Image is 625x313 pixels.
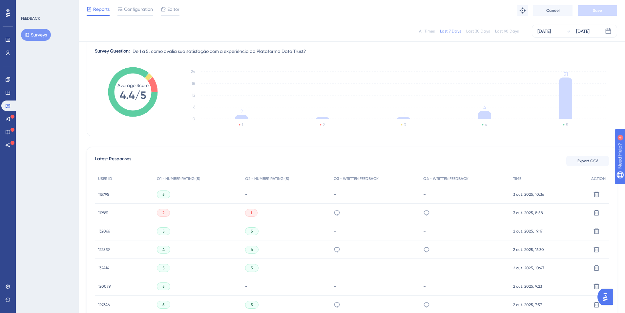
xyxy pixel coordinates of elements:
[251,210,252,215] span: 1
[162,210,164,215] span: 2
[322,110,323,117] tspan: 1
[334,265,417,271] div: -
[162,302,165,307] span: 5
[93,5,110,13] span: Reports
[533,5,573,16] button: Cancel
[98,229,110,234] span: 132066
[423,176,469,181] span: Q4 - WRITTEN FEEDBACK
[192,93,195,98] tspan: 12
[157,176,200,181] span: Q1 - NUMBER RATING (5)
[334,176,379,181] span: Q3 - WRITTEN FEEDBACK
[21,16,40,21] div: FEEDBACK
[466,29,490,34] div: Last 30 Days
[483,104,486,111] tspan: 4
[120,89,146,101] tspan: 4.4/5
[162,247,165,252] span: 4
[513,176,521,181] span: TIME
[98,247,110,252] span: 122839
[419,29,435,34] div: All Times
[566,156,609,166] button: Export CSV
[124,5,153,13] span: Configuration
[117,83,149,88] tspan: Average Score
[251,247,253,252] span: 4
[334,191,417,197] div: -
[566,123,568,127] text: 5
[334,283,417,289] div: -
[242,123,243,127] text: 1
[245,192,247,197] span: -
[513,302,542,307] span: 2 out. 2025, 7:57
[46,3,48,9] div: 4
[240,108,243,115] tspan: 2
[403,110,405,117] tspan: 1
[423,283,507,289] div: -
[95,155,131,167] span: Latest Responses
[513,247,544,252] span: 2 out. 2025, 16:30
[513,192,544,197] span: 3 out. 2025, 10:36
[564,71,568,77] tspan: 21
[597,287,617,307] iframe: UserGuiding AI Assistant Launcher
[591,176,606,181] span: ACTION
[513,284,542,289] span: 2 out. 2025, 9:23
[423,265,507,271] div: -
[133,47,306,55] span: De 1 a 5, como avalia sua satisfação com a experiência da Plataforma Data Trust?
[98,284,111,289] span: 120079
[162,229,165,234] span: 5
[15,2,41,10] span: Need Help?
[98,265,109,271] span: 132414
[423,228,507,234] div: -
[576,27,590,35] div: [DATE]
[192,81,195,86] tspan: 18
[21,29,51,41] button: Surveys
[440,29,461,34] div: Last 7 Days
[485,123,487,127] text: 4
[98,210,108,215] span: 119891
[95,47,130,55] div: Survey Question:
[546,8,560,13] span: Cancel
[98,176,112,181] span: USER ID
[245,284,247,289] span: -
[98,192,109,197] span: 115795
[251,229,253,234] span: 5
[423,191,507,197] div: -
[334,228,417,234] div: -
[593,8,602,13] span: Save
[162,265,165,271] span: 5
[193,105,195,109] tspan: 6
[578,5,617,16] button: Save
[577,158,598,164] span: Export CSV
[404,123,406,127] text: 3
[98,302,110,307] span: 129346
[251,265,253,271] span: 5
[513,210,543,215] span: 3 out. 2025, 8:58
[513,265,544,271] span: 2 out. 2025, 10:47
[251,302,253,307] span: 5
[191,69,195,74] tspan: 24
[162,192,165,197] span: 5
[162,284,165,289] span: 5
[245,176,289,181] span: Q2 - NUMBER RATING (5)
[323,123,325,127] text: 2
[537,27,551,35] div: [DATE]
[167,5,179,13] span: Editor
[513,229,543,234] span: 2 out. 2025, 19:17
[193,117,195,121] tspan: 0
[495,29,519,34] div: Last 90 Days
